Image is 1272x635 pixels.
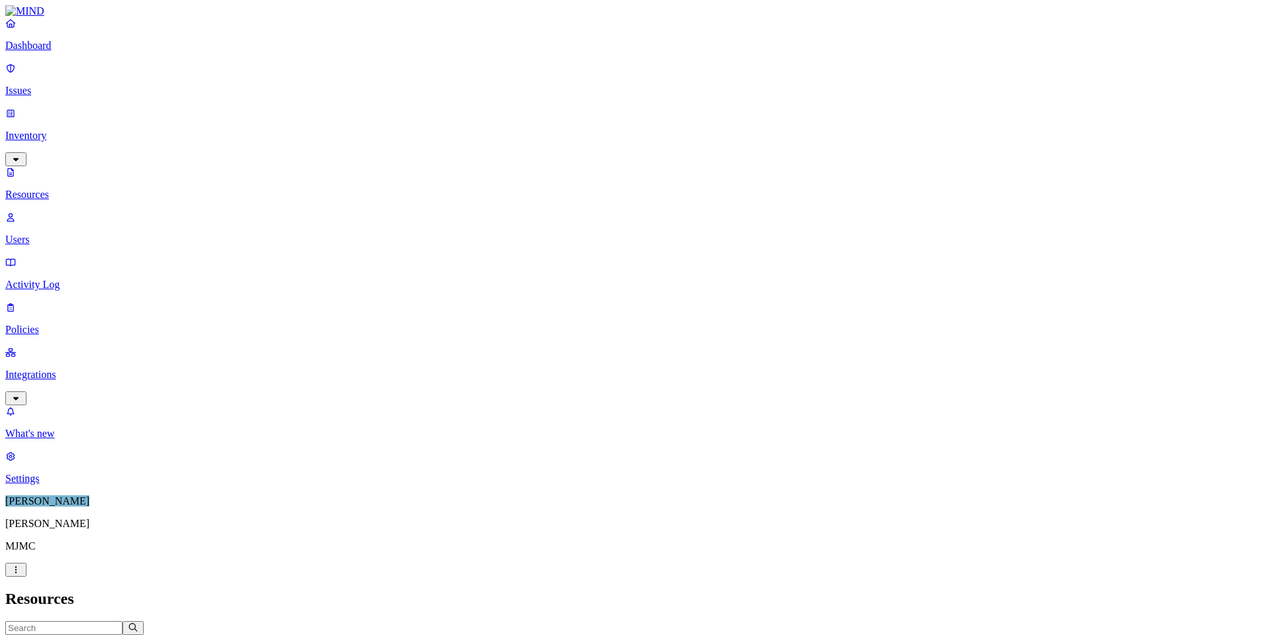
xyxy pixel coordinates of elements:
h2: Resources [5,590,1267,608]
a: Issues [5,62,1267,97]
p: [PERSON_NAME] [5,518,1267,530]
a: Integrations [5,346,1267,403]
a: Settings [5,450,1267,485]
p: Issues [5,85,1267,97]
p: Users [5,234,1267,246]
p: Resources [5,189,1267,201]
p: Inventory [5,130,1267,142]
span: [PERSON_NAME] [5,495,89,507]
p: Policies [5,324,1267,336]
p: Integrations [5,369,1267,381]
a: Activity Log [5,256,1267,291]
p: What's new [5,428,1267,440]
a: Inventory [5,107,1267,164]
img: MIND [5,5,44,17]
a: Resources [5,166,1267,201]
p: Dashboard [5,40,1267,52]
a: MIND [5,5,1267,17]
p: Settings [5,473,1267,485]
p: MJMC [5,540,1267,552]
a: Policies [5,301,1267,336]
a: What's new [5,405,1267,440]
a: Users [5,211,1267,246]
p: Activity Log [5,279,1267,291]
input: Search [5,621,123,635]
a: Dashboard [5,17,1267,52]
